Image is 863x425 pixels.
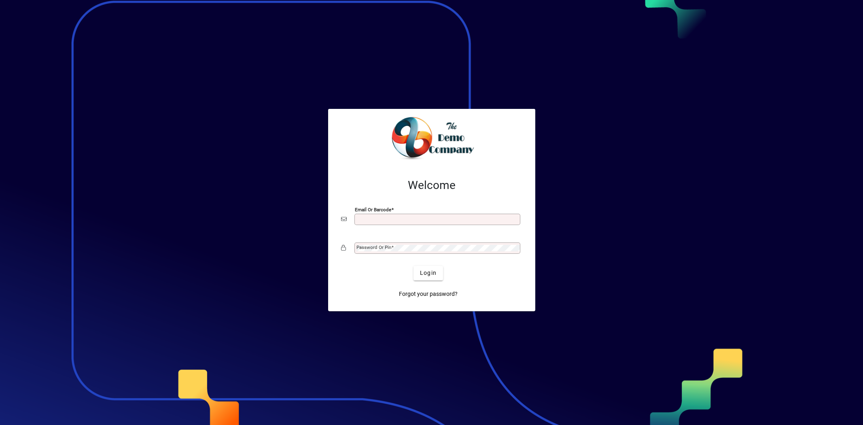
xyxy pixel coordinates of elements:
button: Login [413,266,443,280]
a: Forgot your password? [396,287,461,302]
h2: Welcome [341,178,522,192]
span: Login [420,269,437,277]
mat-label: Password or Pin [356,244,391,250]
span: Forgot your password? [399,290,458,298]
mat-label: Email or Barcode [355,206,391,212]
